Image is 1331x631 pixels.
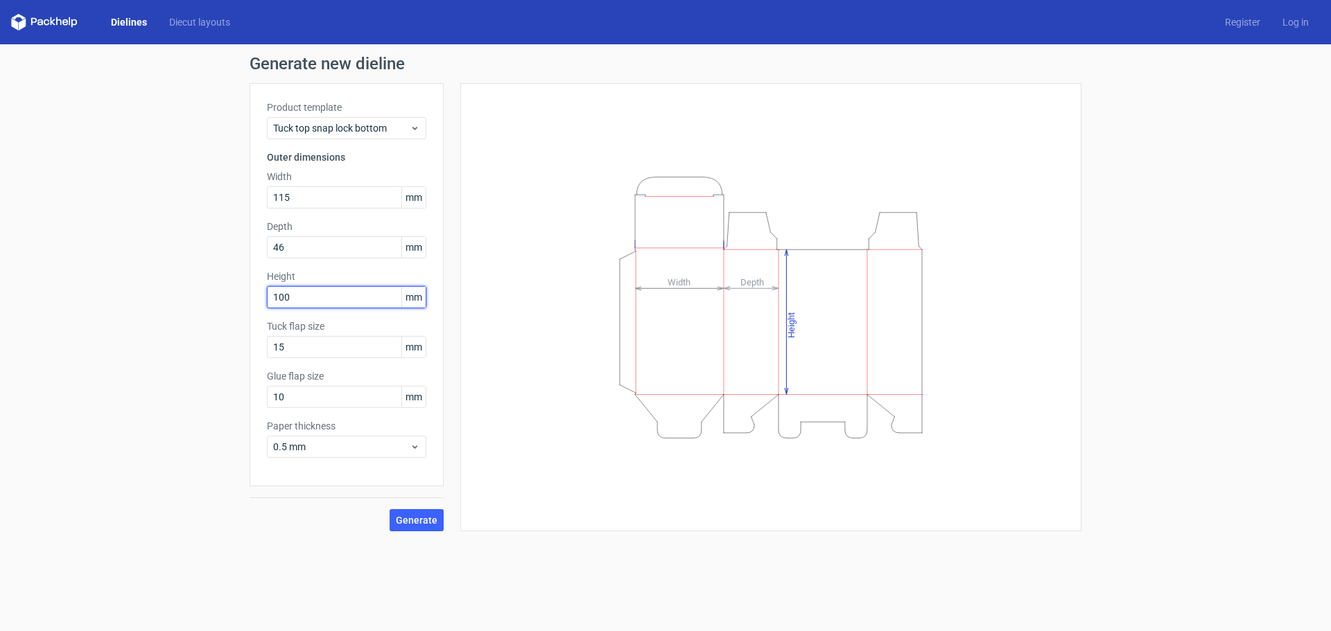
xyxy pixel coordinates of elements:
tspan: Height [786,312,797,337]
label: Width [267,170,426,184]
label: Product template [267,100,426,114]
tspan: Depth [740,276,764,287]
a: Dielines [100,15,158,29]
label: Glue flap size [267,369,426,383]
span: Generate [396,515,437,525]
a: Register [1214,15,1271,29]
a: Log in [1271,15,1320,29]
span: mm [401,337,426,357]
label: Tuck flap size [267,319,426,333]
span: mm [401,386,426,407]
span: mm [401,237,426,258]
span: mm [401,287,426,308]
h3: Outer dimensions [267,150,426,164]
label: Height [267,269,426,283]
span: Tuck top snap lock bottom [273,121,410,135]
button: Generate [390,509,444,531]
label: Paper thickness [267,419,426,433]
h1: Generate new dieline [250,55,1081,72]
span: 0.5 mm [273,440,410,454]
label: Depth [267,220,426,233]
tspan: Width [668,276,690,287]
a: Diecut layouts [158,15,241,29]
span: mm [401,187,426,208]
